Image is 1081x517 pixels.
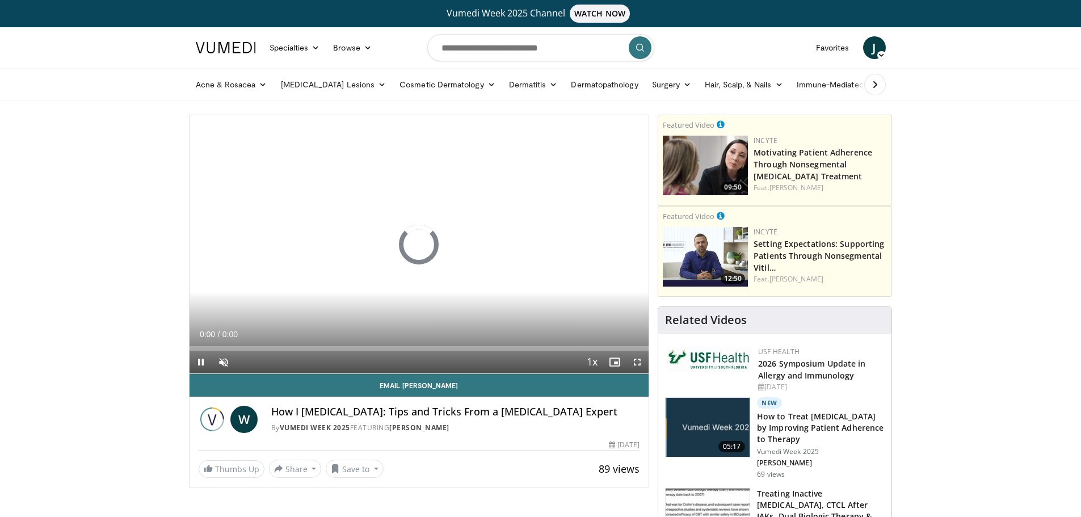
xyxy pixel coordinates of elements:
a: Dermatopathology [564,73,645,96]
span: 12:50 [721,274,745,284]
button: Unmute [212,351,235,373]
a: Acne & Rosacea [189,73,274,96]
a: J [863,36,886,59]
a: Dermatitis [502,73,565,96]
a: Cosmetic Dermatology [393,73,502,96]
video-js: Video Player [190,115,649,374]
a: [PERSON_NAME] [769,274,823,284]
p: 69 views [757,470,785,479]
div: Feat. [754,183,887,193]
a: Favorites [809,36,856,59]
span: 0:00 [200,330,215,339]
a: Hair, Scalp, & Nails [698,73,789,96]
p: [PERSON_NAME] [757,459,885,468]
a: [MEDICAL_DATA] Lesions [274,73,393,96]
span: WATCH NOW [570,5,630,23]
button: Save to [326,460,384,478]
div: Progress Bar [190,346,649,351]
a: Incyte [754,227,777,237]
a: Setting Expectations: Supporting Patients Through Nonsegmental Vitil… [754,238,884,273]
small: Featured Video [663,120,714,130]
small: Featured Video [663,211,714,221]
div: [DATE] [609,440,640,450]
a: Surgery [645,73,699,96]
h4: Related Videos [665,313,747,327]
a: [PERSON_NAME] [389,423,449,432]
p: New [757,397,782,409]
a: W [230,406,258,433]
button: Share [269,460,322,478]
a: Immune-Mediated [790,73,882,96]
a: Incyte [754,136,777,145]
a: 09:50 [663,136,748,195]
div: Feat. [754,274,887,284]
span: / [218,330,220,339]
p: Vumedi Week 2025 [757,447,885,456]
h4: How I [MEDICAL_DATA]: Tips and Tricks From a [MEDICAL_DATA] Expert [271,406,640,418]
img: VuMedi Logo [196,42,256,53]
span: 05:17 [718,441,746,452]
a: USF Health [758,347,800,356]
button: Pause [190,351,212,373]
span: 09:50 [721,182,745,192]
a: 05:17 New How to Treat [MEDICAL_DATA] by Improving Patient Adherence to Therapy Vumedi Week 2025 ... [665,397,885,479]
a: Vumedi Week 2025 ChannelWATCH NOW [197,5,884,23]
img: 98b3b5a8-6d6d-4e32-b979-fd4084b2b3f2.png.150x105_q85_crop-smart_upscale.jpg [663,227,748,287]
button: Fullscreen [626,351,649,373]
div: By FEATURING [271,423,640,433]
button: Playback Rate [581,351,603,373]
span: 0:00 [222,330,238,339]
a: Specialties [263,36,327,59]
img: 686d8672-2919-4606-b2e9-16909239eac7.jpg.150x105_q85_crop-smart_upscale.jpg [666,398,750,457]
img: 39505ded-af48-40a4-bb84-dee7792dcfd5.png.150x105_q85_crop-smart_upscale.jpg [663,136,748,195]
div: [DATE] [758,382,882,392]
span: 89 views [599,462,640,476]
a: Email [PERSON_NAME] [190,374,649,397]
a: Thumbs Up [199,460,264,478]
button: Enable picture-in-picture mode [603,351,626,373]
a: [PERSON_NAME] [769,183,823,192]
img: 6ba8804a-8538-4002-95e7-a8f8012d4a11.png.150x105_q85_autocrop_double_scale_upscale_version-0.2.jpg [667,347,752,372]
a: Browse [326,36,378,59]
img: Vumedi Week 2025 [199,406,226,433]
a: Motivating Patient Adherence Through Nonsegmental [MEDICAL_DATA] Treatment [754,147,872,182]
input: Search topics, interventions [427,34,654,61]
a: 12:50 [663,227,748,287]
a: Vumedi Week 2025 [280,423,350,432]
a: 2026 Symposium Update in Allergy and Immunology [758,358,865,381]
h3: How to Treat [MEDICAL_DATA] by Improving Patient Adherence to Therapy [757,411,885,445]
